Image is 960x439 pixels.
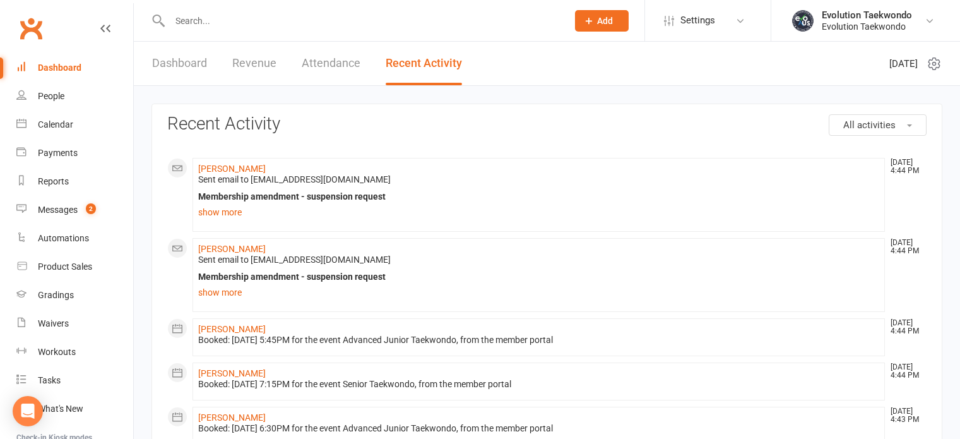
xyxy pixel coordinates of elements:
a: [PERSON_NAME] [198,164,266,174]
a: What's New [16,395,133,423]
div: What's New [38,404,83,414]
span: Settings [680,6,715,35]
div: Calendar [38,119,73,129]
div: Membership amendment - suspension request [198,191,879,202]
a: Calendar [16,111,133,139]
a: Reports [16,167,133,196]
a: Clubworx [15,13,47,44]
a: Revenue [232,42,276,85]
div: Evolution Taekwondo [822,21,912,32]
a: show more [198,203,879,221]
span: Sent email to [EMAIL_ADDRESS][DOMAIN_NAME] [198,255,391,265]
div: Booked: [DATE] 7:15PM for the event Senior Taekwondo, from the member portal [198,379,879,390]
time: [DATE] 4:44 PM [884,319,926,335]
span: [DATE] [889,56,918,71]
span: All activities [843,119,896,131]
div: Dashboard [38,63,81,73]
a: [PERSON_NAME] [198,368,266,378]
time: [DATE] 4:44 PM [884,363,926,380]
a: Payments [16,139,133,167]
span: Sent email to [EMAIL_ADDRESS][DOMAIN_NAME] [198,174,391,184]
button: All activities [829,114,927,136]
input: Search... [166,12,559,30]
a: [PERSON_NAME] [198,412,266,423]
div: Tasks [38,375,61,385]
a: Dashboard [16,54,133,82]
div: Waivers [38,318,69,328]
span: 2 [86,203,96,214]
div: Membership amendment - suspension request [198,272,879,282]
h3: Recent Activity [167,114,927,134]
a: [PERSON_NAME] [198,324,266,334]
span: Add [597,16,613,26]
a: Product Sales [16,253,133,281]
a: Gradings [16,281,133,310]
a: Waivers [16,310,133,338]
a: Automations [16,224,133,253]
div: Booked: [DATE] 5:45PM for the event Advanced Junior Taekwondo, from the member portal [198,335,879,346]
a: Workouts [16,338,133,366]
a: Messages 2 [16,196,133,224]
img: thumb_image1716958358.png [790,8,815,33]
div: Automations [38,233,89,243]
button: Add [575,10,629,32]
a: Attendance [302,42,360,85]
a: Recent Activity [386,42,462,85]
a: Dashboard [152,42,207,85]
a: People [16,82,133,111]
div: Reports [38,176,69,186]
div: Messages [38,205,78,215]
div: People [38,91,64,101]
div: Gradings [38,290,74,300]
a: [PERSON_NAME] [198,244,266,254]
div: Open Intercom Messenger [13,396,43,426]
a: show more [198,284,879,301]
div: Booked: [DATE] 6:30PM for the event Advanced Junior Taekwondo, from the member portal [198,423,879,434]
div: Workouts [38,347,76,357]
time: [DATE] 4:44 PM [884,159,926,175]
div: Payments [38,148,78,158]
div: Product Sales [38,262,92,272]
time: [DATE] 4:44 PM [884,239,926,255]
div: Evolution Taekwondo [822,9,912,21]
time: [DATE] 4:43 PM [884,407,926,424]
a: Tasks [16,366,133,395]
